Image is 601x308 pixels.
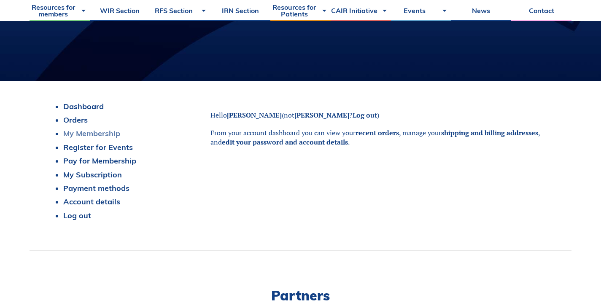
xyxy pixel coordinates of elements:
[30,289,571,302] h2: Partners
[294,110,349,120] strong: [PERSON_NAME]
[63,197,120,206] a: Account details
[227,110,282,120] strong: [PERSON_NAME]
[63,211,91,220] a: Log out
[63,142,133,152] a: Register for Events
[63,115,88,125] a: Orders
[63,170,122,179] a: My Subscription
[441,128,538,137] a: shipping and billing addresses
[222,137,348,147] a: edit your password and account details
[210,110,550,120] p: Hello (not ? )
[210,128,550,147] p: From your account dashboard you can view your , manage your , and .
[356,128,399,137] a: recent orders
[63,156,136,166] a: Pay for Membership
[63,183,129,193] a: Payment methods
[63,102,104,111] a: Dashboard
[63,129,120,138] a: My Membership
[353,110,377,120] a: Log out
